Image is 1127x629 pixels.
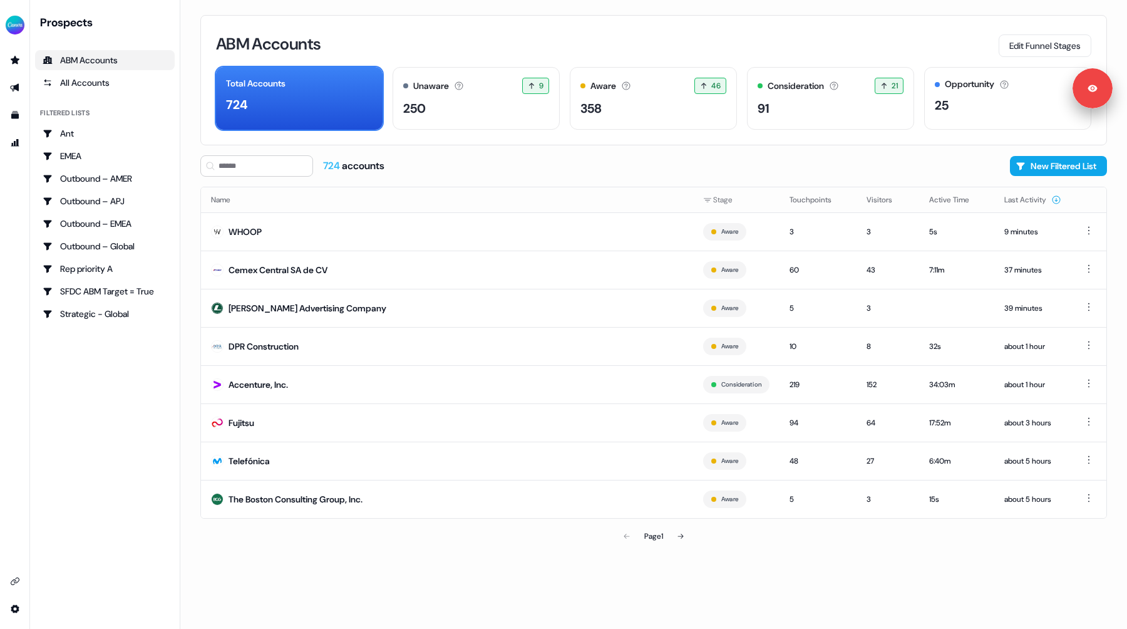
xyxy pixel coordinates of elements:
button: Edit Funnel Stages [999,34,1091,57]
button: Aware [721,455,738,467]
a: Go to Outbound – APJ [35,191,175,211]
a: Go to Rep priority A [35,259,175,279]
a: Go to Outbound – EMEA [35,214,175,234]
button: Aware [721,264,738,276]
div: Cemex Central SA de CV [229,264,327,276]
div: Page 1 [644,530,663,543]
div: 6:40m [929,455,984,467]
div: 32s [929,340,984,353]
div: 5 [790,493,847,506]
a: Go to templates [5,105,25,125]
div: Consideration [768,80,824,93]
a: ABM Accounts [35,50,175,70]
a: Go to Strategic - Global [35,304,175,324]
div: 3 [867,302,909,314]
div: 25 [935,96,949,115]
div: 8 [867,340,909,353]
button: Aware [721,303,738,314]
div: 5 [790,302,847,314]
button: Aware [721,417,738,429]
a: Go to EMEA [35,146,175,166]
div: Rep priority A [43,263,167,275]
div: 9 minutes [1004,226,1061,238]
button: New Filtered List [1010,156,1107,176]
button: Active Time [929,189,984,211]
div: about 1 hour [1004,378,1061,391]
div: 39 minutes [1004,302,1061,314]
a: All accounts [35,73,175,93]
span: 9 [539,80,543,92]
a: Go to prospects [5,50,25,70]
div: Outbound – Global [43,240,167,252]
div: 724 [226,95,248,114]
div: Fujitsu [229,417,254,429]
a: Go to integrations [5,599,25,619]
a: Go to SFDC ABM Target = True [35,281,175,301]
div: 7:11m [929,264,984,276]
div: 43 [867,264,909,276]
a: Go to attribution [5,133,25,153]
div: EMEA [43,150,167,162]
div: WHOOP [229,226,262,238]
span: 21 [892,80,898,92]
div: 34:03m [929,378,984,391]
div: Accenture, Inc. [229,378,288,391]
div: Outbound – EMEA [43,217,167,230]
a: Go to Outbound – AMER [35,169,175,189]
div: Outbound – APJ [43,195,167,207]
div: Strategic - Global [43,308,167,320]
div: Total Accounts [226,77,286,90]
span: 46 [711,80,721,92]
div: Aware [590,80,616,93]
a: Go to outbound experience [5,78,25,98]
button: Aware [721,341,738,352]
div: 37 minutes [1004,264,1061,276]
div: Opportunity [945,78,994,91]
div: about 3 hours [1004,417,1061,429]
div: 10 [790,340,847,353]
div: 3 [867,493,909,506]
button: Aware [721,494,738,505]
div: Ant [43,127,167,140]
a: Go to Outbound – Global [35,236,175,256]
div: DPR Construction [229,340,299,353]
div: 27 [867,455,909,467]
div: 60 [790,264,847,276]
div: 5s [929,226,984,238]
div: about 5 hours [1004,493,1061,506]
div: Prospects [40,15,175,30]
div: Unaware [413,80,449,93]
div: Filtered lists [40,108,90,118]
div: The Boston Consulting Group, Inc. [229,493,363,506]
th: Name [201,187,693,212]
div: All Accounts [43,76,167,89]
div: accounts [323,159,384,173]
div: 3 [867,226,909,238]
button: Touchpoints [790,189,847,211]
button: Consideration [721,379,761,390]
div: Telefónica [229,455,270,467]
div: 48 [790,455,847,467]
div: Stage [703,194,769,206]
span: 724 [323,159,342,172]
div: 15s [929,493,984,506]
div: 91 [758,99,769,118]
button: Aware [721,226,738,237]
div: 64 [867,417,909,429]
div: 250 [403,99,426,118]
div: [PERSON_NAME] Advertising Company [229,302,386,314]
div: SFDC ABM Target = True [43,285,167,298]
h3: ABM Accounts [216,36,321,52]
div: 94 [790,417,847,429]
button: Visitors [867,189,907,211]
div: ABM Accounts [43,54,167,66]
button: Last Activity [1004,189,1061,211]
a: Go to Ant [35,123,175,143]
div: 219 [790,378,847,391]
div: 358 [580,99,602,118]
div: about 5 hours [1004,455,1061,467]
div: 17:52m [929,417,984,429]
a: Go to integrations [5,571,25,591]
div: Outbound – AMER [43,172,167,185]
div: about 1 hour [1004,340,1061,353]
